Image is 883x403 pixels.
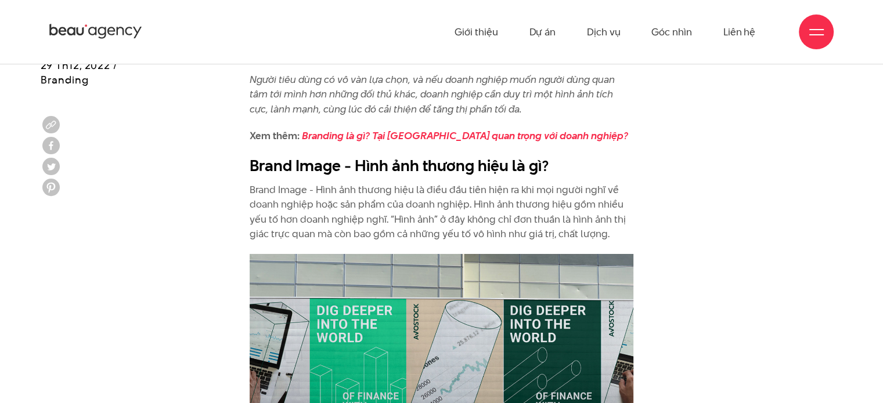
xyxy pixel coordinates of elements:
[302,129,628,143] a: Branding là gì? Tại [GEOGRAPHIC_DATA] quan trọng với doanh nghiệp?
[250,183,633,242] p: Brand Image - Hình ảnh thương hiệu là điều đầu tiên hiện ra khi mọi người nghĩ về doanh nghiệp ho...
[250,155,633,177] h2: Brand Image - Hình ảnh thương hiệu là gì?
[41,58,118,87] span: 29 Th12, 2022 / Branding
[250,129,628,143] strong: Xem thêm:
[250,72,615,116] em: Người tiêu dùng có vô vàn lựa chọn, và nếu doanh nghiệp muốn người dùng quan tâm tới mình hơn nhữ...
